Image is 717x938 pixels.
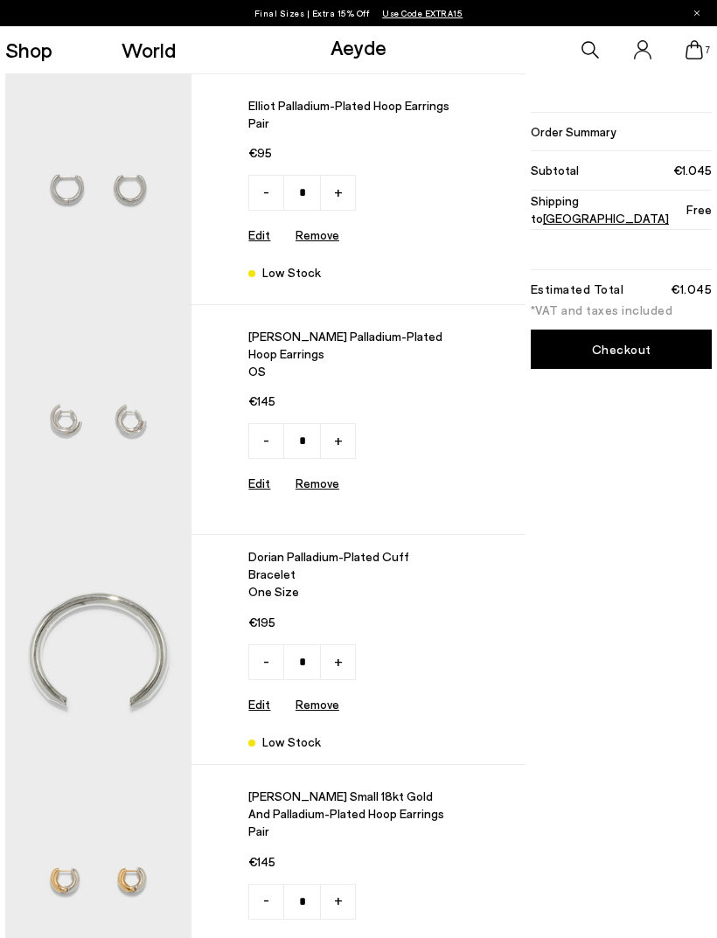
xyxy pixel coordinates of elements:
[262,263,321,281] div: Low Stock
[334,181,343,202] span: +
[248,884,284,920] a: -
[248,823,451,840] span: Pair
[5,305,191,534] img: AEYDE-DEAN-PLATED-BRASS-PALLADIUM-1_ade25899-6842-498a-9d75-06e0d271805d_580x.jpg
[686,201,712,219] span: Free
[320,884,356,920] a: +
[296,697,339,712] u: Remove
[248,328,451,363] span: [PERSON_NAME] palladium-plated hoop earrings
[248,227,270,242] a: Edit
[686,40,703,59] a: 7
[531,112,712,151] li: Order Summary
[248,115,451,132] span: Pair
[248,144,451,162] span: €95
[296,476,339,490] u: Remove
[296,227,339,242] u: Remove
[531,151,712,191] li: Subtotal
[262,733,321,751] div: Low Stock
[531,330,712,369] a: Checkout
[703,45,712,55] span: 7
[673,162,712,179] span: €1.045
[248,476,270,490] a: Edit
[334,889,343,910] span: +
[320,175,356,211] a: +
[248,644,284,680] a: -
[248,393,451,410] span: €145
[5,74,191,303] img: AEYDE-ELLIOT-PLATED-BRASS-PALLADIUM-1_2a623254-57e5-4a97-bf5a-400f4a1672b9_580x.jpg
[382,8,463,18] span: Navigate to /collections/ss25-final-sizes
[248,788,451,823] span: [PERSON_NAME] small 18kt gold and palladium-plated hoop earrings
[248,583,451,601] span: One Size
[531,283,624,295] div: Estimated Total
[334,429,343,450] span: +
[248,614,451,631] span: €195
[248,363,451,380] span: OS
[248,423,284,459] a: -
[248,175,284,211] a: -
[531,192,686,227] span: Shipping to
[263,181,269,202] span: -
[254,4,463,22] p: Final Sizes | Extra 15% Off
[263,429,269,450] span: -
[248,548,451,583] span: Dorian palladium-plated cuff bracelet
[320,644,356,680] a: +
[334,650,343,671] span: +
[248,853,451,871] span: €145
[248,697,270,712] a: Edit
[122,39,176,60] a: World
[531,304,712,316] div: *VAT and taxes included
[320,423,356,459] a: +
[248,97,451,115] span: Elliot palladium-plated hoop earrings
[5,535,191,764] img: DORIAN-PLATED-BRASS-PALLADIUM-1_580x.jpg
[5,39,52,60] a: Shop
[331,34,386,59] a: Aeyde
[263,650,269,671] span: -
[543,211,669,226] span: [GEOGRAPHIC_DATA]
[263,889,269,910] span: -
[671,283,712,295] div: €1.045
